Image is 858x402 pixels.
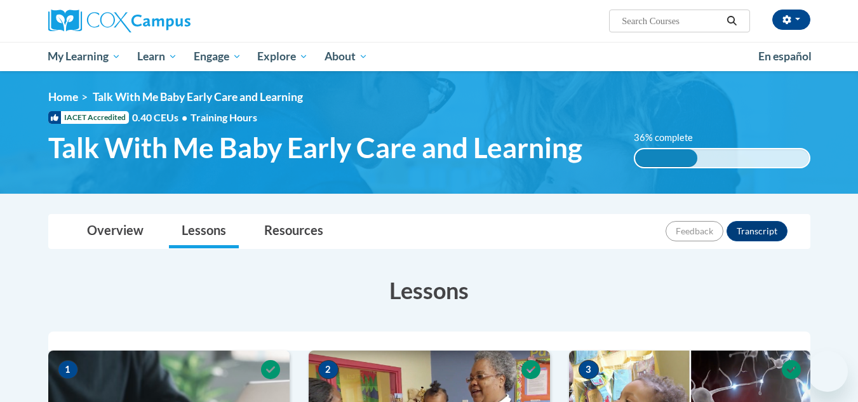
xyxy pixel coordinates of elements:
a: Home [48,90,78,104]
a: En español [750,43,820,70]
span: En español [758,50,812,63]
input: Search Courses [620,13,722,29]
span: My Learning [48,49,121,64]
span: Talk With Me Baby Early Care and Learning [93,90,303,104]
span: Training Hours [191,111,257,123]
span: Talk With Me Baby Early Care and Learning [48,131,582,164]
a: Engage [185,42,250,71]
a: Overview [74,215,156,248]
button: Account Settings [772,10,810,30]
a: Lessons [169,215,239,248]
a: About [316,42,376,71]
span: 2 [318,360,339,379]
a: Cox Campus [48,10,290,32]
span: About [325,49,368,64]
a: Learn [129,42,185,71]
a: My Learning [40,42,130,71]
span: 0.40 CEUs [132,111,191,124]
span: Engage [194,49,241,64]
iframe: Button to launch messaging window [807,351,848,392]
span: IACET Accredited [48,111,129,124]
img: Cox Campus [48,10,191,32]
div: Main menu [29,42,829,71]
button: Feedback [666,221,723,241]
button: Search [722,13,741,29]
div: 36% complete [635,149,697,167]
span: • [182,111,187,123]
span: 3 [579,360,599,379]
a: Resources [251,215,336,248]
span: Explore [257,49,308,64]
label: 36% complete [634,131,707,145]
span: 1 [58,360,78,379]
button: Transcript [727,221,788,241]
h3: Lessons [48,274,810,306]
a: Explore [249,42,316,71]
span: Learn [137,49,177,64]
